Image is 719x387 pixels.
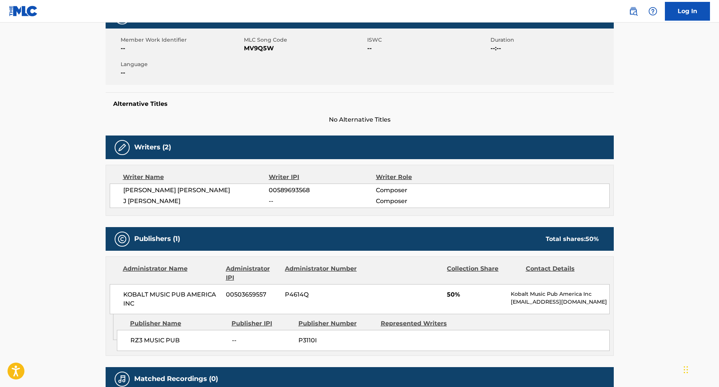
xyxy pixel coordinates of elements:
div: Total shares: [546,235,599,244]
img: Writers [118,143,127,152]
span: 50 % [586,235,599,242]
span: --:-- [490,44,612,53]
span: Member Work Identifier [121,36,242,44]
span: ISWC [367,36,489,44]
h5: Writers (2) [134,143,171,152]
div: Drag [684,358,688,381]
span: -- [269,197,375,206]
div: Contact Details [526,264,599,282]
div: Writer Role [376,173,473,182]
span: -- [121,44,242,53]
span: 50% [447,290,505,299]
span: Composer [376,197,473,206]
span: Duration [490,36,612,44]
span: MV9Q5W [244,44,365,53]
a: Log In [665,2,710,21]
div: Administrator Number [285,264,358,282]
span: RZ3 MUSIC PUB [130,336,226,345]
a: Public Search [626,4,641,19]
span: 00589693568 [269,186,375,195]
span: -- [367,44,489,53]
span: J [PERSON_NAME] [123,197,269,206]
h5: Matched Recordings (0) [134,375,218,383]
p: Kobalt Music Pub America Inc [511,290,609,298]
h5: Publishers (1) [134,235,180,243]
span: P4614Q [285,290,358,299]
div: Writer IPI [269,173,376,182]
span: P3110I [298,336,375,345]
span: -- [232,336,293,345]
img: help [648,7,657,16]
span: 00503659557 [226,290,279,299]
span: No Alternative Titles [106,115,614,124]
img: MLC Logo [9,6,38,17]
img: search [629,7,638,16]
div: Help [645,4,660,19]
div: Represented Writers [381,319,457,328]
div: Writer Name [123,173,269,182]
div: Administrator IPI [226,264,279,282]
iframe: Chat Widget [681,351,719,387]
div: Publisher Number [298,319,375,328]
span: KOBALT MUSIC PUB AMERICA INC [123,290,221,308]
span: MLC Song Code [244,36,365,44]
h5: Alternative Titles [113,100,606,108]
p: [EMAIL_ADDRESS][DOMAIN_NAME] [511,298,609,306]
div: Collection Share [447,264,520,282]
div: Publisher Name [130,319,226,328]
div: Administrator Name [123,264,220,282]
img: Matched Recordings [118,375,127,384]
span: -- [121,68,242,77]
span: Language [121,60,242,68]
span: [PERSON_NAME] [PERSON_NAME] [123,186,269,195]
div: Publisher IPI [232,319,293,328]
img: Publishers [118,235,127,244]
span: Composer [376,186,473,195]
